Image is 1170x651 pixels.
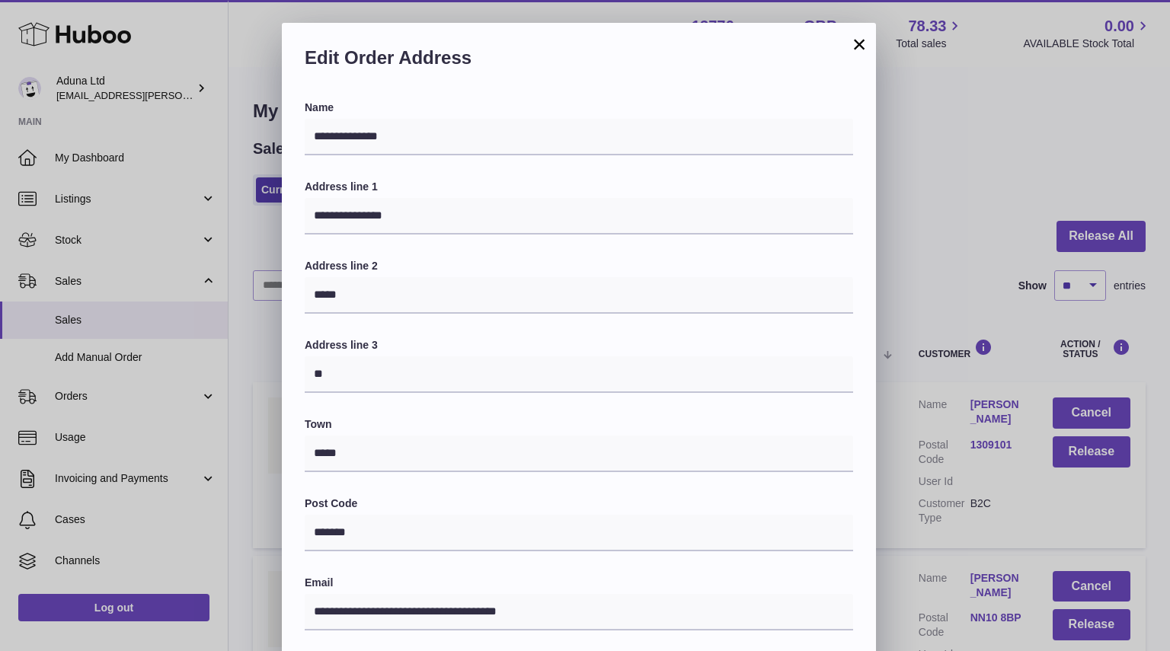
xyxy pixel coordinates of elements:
button: × [850,35,868,53]
label: Address line 3 [305,338,853,353]
h2: Edit Order Address [305,46,853,78]
label: Email [305,576,853,590]
label: Town [305,417,853,432]
label: Address line 2 [305,259,853,273]
label: Address line 1 [305,180,853,194]
label: Name [305,101,853,115]
label: Post Code [305,496,853,511]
